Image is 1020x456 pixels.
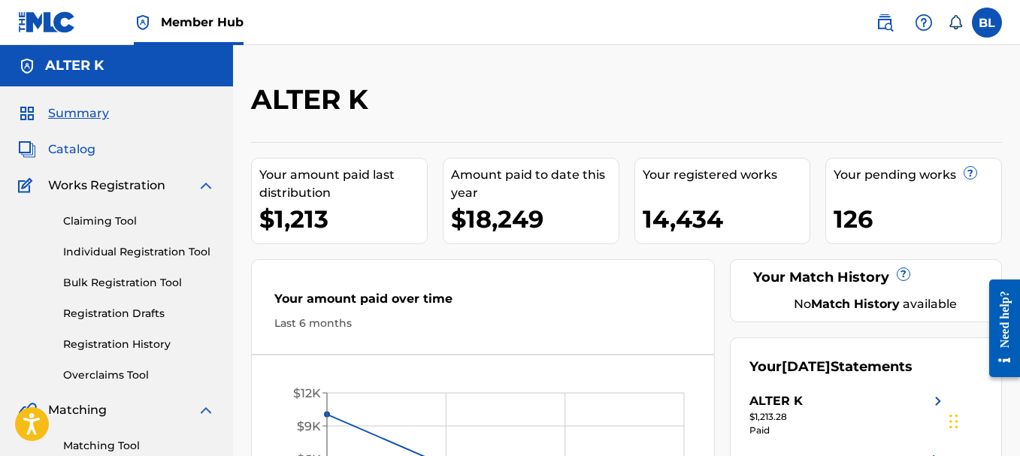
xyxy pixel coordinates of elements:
[18,104,36,122] img: Summary
[197,177,215,195] img: expand
[63,438,215,454] a: Matching Tool
[259,166,427,202] div: Your amount paid last distribution
[161,14,244,31] span: Member Hub
[972,8,1002,38] div: User Menu
[18,140,95,159] a: CatalogCatalog
[876,14,894,32] img: search
[749,357,913,377] div: Your Statements
[197,401,215,419] img: expand
[945,384,1020,456] iframe: Chat Widget
[251,83,376,116] h2: ALTER K
[18,177,38,195] img: Works Registration
[18,11,76,33] img: MLC Logo
[63,367,215,383] a: Overclaims Tool
[834,202,1001,236] div: 126
[259,202,427,236] div: $1,213
[48,140,95,159] span: Catalog
[949,399,958,444] div: Glisser
[451,202,619,236] div: $18,249
[948,15,963,30] div: Notifications
[451,166,619,202] div: Amount paid to date this year
[870,8,900,38] a: Public Search
[929,392,947,410] img: right chevron icon
[274,290,692,316] div: Your amount paid over time
[274,316,692,331] div: Last 6 months
[834,166,1001,184] div: Your pending works
[915,14,933,32] img: help
[63,337,215,352] a: Registration History
[897,268,910,280] span: ?
[643,166,810,184] div: Your registered works
[293,386,321,400] tspan: $12K
[749,267,982,288] div: Your Match History
[63,275,215,291] a: Bulk Registration Tool
[63,213,215,229] a: Claiming Tool
[964,167,976,179] span: ?
[749,392,803,410] div: ALTER K
[63,244,215,260] a: Individual Registration Tool
[18,104,109,122] a: SummarySummary
[643,202,810,236] div: 14,434
[945,384,1020,456] div: Widget de chat
[134,14,152,32] img: Top Rightsholder
[782,358,831,375] span: [DATE]
[978,267,1020,388] iframe: Resource Center
[768,295,982,313] div: No available
[811,297,900,311] strong: Match History
[909,8,939,38] div: Help
[48,401,107,419] span: Matching
[63,306,215,322] a: Registration Drafts
[45,57,104,74] h5: ALTER K
[48,104,109,122] span: Summary
[749,424,948,437] div: Paid
[48,177,165,195] span: Works Registration
[749,410,948,424] div: $1,213.28
[18,140,36,159] img: Catalog
[749,392,948,437] a: ALTER Kright chevron icon$1,213.28Paid
[297,419,321,433] tspan: $9K
[18,401,37,419] img: Matching
[18,57,36,75] img: Accounts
